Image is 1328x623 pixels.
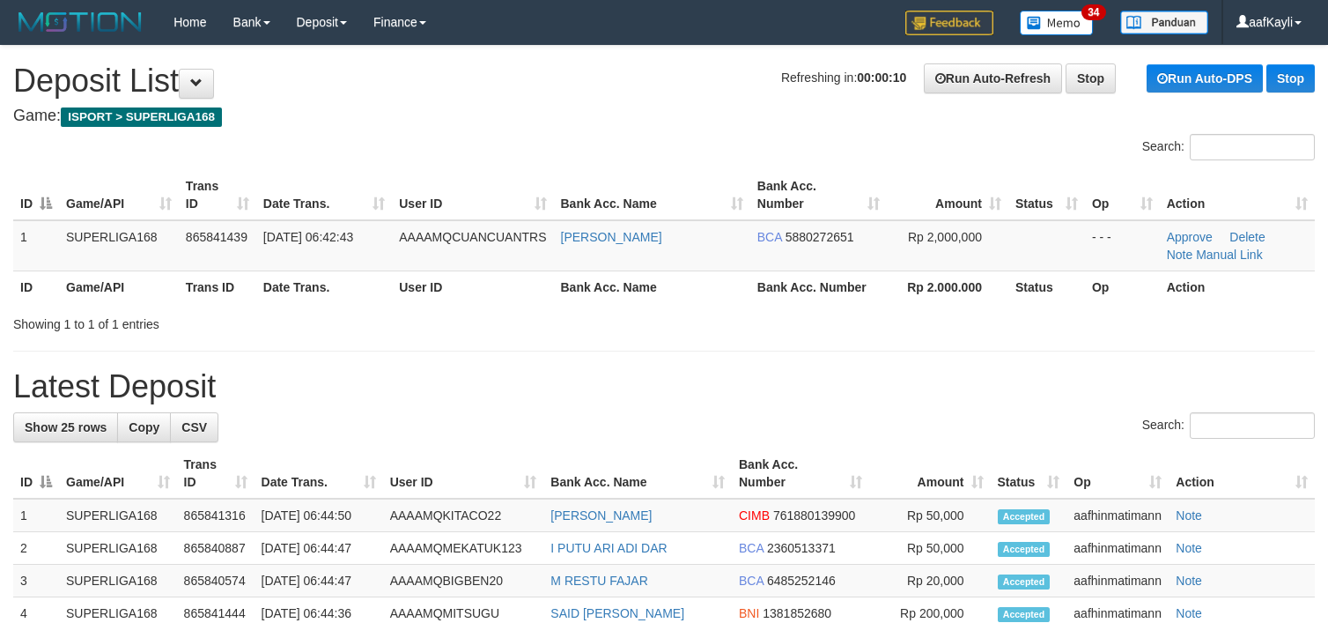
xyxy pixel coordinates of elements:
[887,271,1008,303] th: Rp 2.000.000
[554,170,750,220] th: Bank Acc. Name: activate to sort column ascending
[998,575,1051,590] span: Accepted
[1066,63,1116,93] a: Stop
[750,271,888,303] th: Bank Acc. Number
[739,508,770,523] span: CIMB
[1020,11,1094,35] img: Button%20Memo.svg
[181,420,207,434] span: CSV
[1066,449,1169,499] th: Op: activate to sort column ascending
[869,449,990,499] th: Amount: activate to sort column ascending
[739,606,759,620] span: BNI
[786,230,854,244] span: Copy 5880272651 to clipboard
[256,271,392,303] th: Date Trans.
[255,532,383,565] td: [DATE] 06:44:47
[177,449,255,499] th: Trans ID: activate to sort column ascending
[991,449,1067,499] th: Status: activate to sort column ascending
[1160,170,1315,220] th: Action: activate to sort column ascending
[179,170,256,220] th: Trans ID: activate to sort column ascending
[767,541,836,555] span: Copy 2360513371 to clipboard
[13,308,540,333] div: Showing 1 to 1 of 1 entries
[256,170,392,220] th: Date Trans.: activate to sort column ascending
[186,230,247,244] span: 865841439
[177,532,255,565] td: 865840887
[59,565,177,597] td: SUPERLIGA168
[13,63,1315,99] h1: Deposit List
[781,70,906,85] span: Refreshing in:
[561,230,662,244] a: [PERSON_NAME]
[1008,170,1085,220] th: Status: activate to sort column ascending
[869,532,990,565] td: Rp 50,000
[177,565,255,597] td: 865840574
[998,509,1051,524] span: Accepted
[383,565,544,597] td: AAAAMQBIGBEN20
[773,508,855,523] span: Copy 761880139900 to clipboard
[1190,412,1315,439] input: Search:
[1142,134,1315,160] label: Search:
[1120,11,1208,34] img: panduan.png
[392,170,553,220] th: User ID: activate to sort column ascending
[13,108,1315,125] h4: Game:
[857,70,906,85] strong: 00:00:10
[13,412,118,442] a: Show 25 rows
[383,532,544,565] td: AAAAMQMEKATUK123
[1176,508,1202,523] a: Note
[924,63,1062,93] a: Run Auto-Refresh
[129,420,159,434] span: Copy
[1266,64,1315,93] a: Stop
[1008,271,1085,303] th: Status
[13,565,59,597] td: 3
[13,449,59,499] th: ID: activate to sort column descending
[1196,248,1263,262] a: Manual Link
[179,271,256,303] th: Trans ID
[550,606,684,620] a: SAID [PERSON_NAME]
[739,541,764,555] span: BCA
[550,541,667,555] a: I PUTU ARI ADI DAR
[255,449,383,499] th: Date Trans.: activate to sort column ascending
[554,271,750,303] th: Bank Acc. Name
[263,230,353,244] span: [DATE] 06:42:43
[550,508,652,523] a: [PERSON_NAME]
[1085,170,1160,220] th: Op: activate to sort column ascending
[908,230,982,244] span: Rp 2,000,000
[13,532,59,565] td: 2
[1167,248,1193,262] a: Note
[763,606,831,620] span: Copy 1381852680 to clipboard
[1066,565,1169,597] td: aafhinmatimann
[25,420,107,434] span: Show 25 rows
[757,230,782,244] span: BCA
[13,170,59,220] th: ID: activate to sort column descending
[59,271,179,303] th: Game/API
[887,170,1008,220] th: Amount: activate to sort column ascending
[739,574,764,588] span: BCA
[170,412,218,442] a: CSV
[550,574,647,588] a: M RESTU FAJAR
[59,170,179,220] th: Game/API: activate to sort column ascending
[1167,230,1213,244] a: Approve
[767,574,836,588] span: Copy 6485252146 to clipboard
[59,220,179,271] td: SUPERLIGA168
[383,499,544,532] td: AAAAMQKITACO22
[177,499,255,532] td: 865841316
[905,11,993,35] img: Feedback.jpg
[13,369,1315,404] h1: Latest Deposit
[392,271,553,303] th: User ID
[13,271,59,303] th: ID
[1176,574,1202,588] a: Note
[61,108,222,127] span: ISPORT > SUPERLIGA168
[13,499,59,532] td: 1
[869,499,990,532] td: Rp 50,000
[1169,449,1315,499] th: Action: activate to sort column ascending
[1066,499,1169,532] td: aafhinmatimann
[59,449,177,499] th: Game/API: activate to sort column ascending
[255,565,383,597] td: [DATE] 06:44:47
[1160,271,1315,303] th: Action
[1142,412,1315,439] label: Search:
[117,412,171,442] a: Copy
[59,532,177,565] td: SUPERLIGA168
[543,449,732,499] th: Bank Acc. Name: activate to sort column ascending
[13,220,59,271] td: 1
[998,607,1051,622] span: Accepted
[1085,271,1160,303] th: Op
[869,565,990,597] td: Rp 20,000
[13,9,147,35] img: MOTION_logo.png
[750,170,888,220] th: Bank Acc. Number: activate to sort column ascending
